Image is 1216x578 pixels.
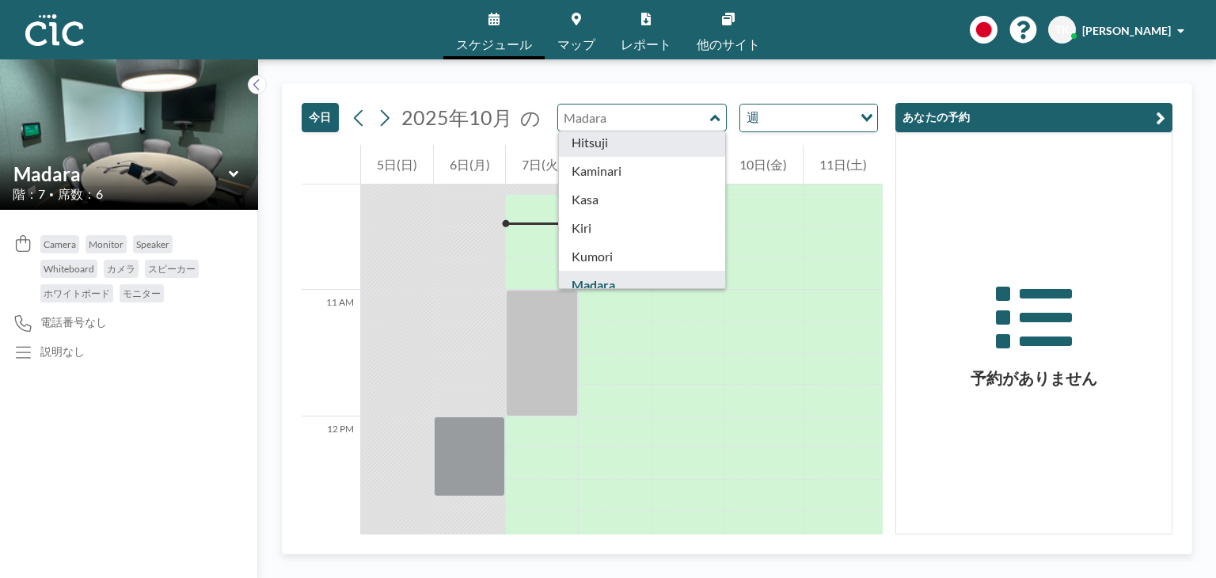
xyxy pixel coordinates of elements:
[456,38,532,51] span: スケジュール
[40,344,85,359] div: 説明なし
[559,242,726,271] div: Kumori
[1055,23,1070,37] span: TK
[25,14,84,46] img: organization-logo
[724,145,804,184] div: 10日(金)
[13,162,229,185] input: Madara
[44,287,110,299] span: ホワイトボード
[559,185,726,214] div: Kasa
[895,103,1172,132] button: あなたの予約
[434,145,506,184] div: 6日(月)
[896,368,1172,388] h3: 予約がありません
[743,108,762,128] span: 週
[361,145,433,184] div: 5日(日)
[89,238,123,250] span: Monitor
[44,238,76,250] span: Camera
[49,189,54,200] span: •
[107,263,135,275] span: カメラ
[559,157,726,185] div: Kaminari
[697,38,760,51] span: 他のサイト
[148,263,196,275] span: スピーカー
[740,105,877,131] div: Search for option
[559,271,726,299] div: Madara
[401,105,512,129] span: 2025年10月
[44,263,94,275] span: Whiteboard
[302,290,360,416] div: 11 AM
[621,38,671,51] span: レポート
[302,163,360,290] div: 10 AM
[764,108,851,128] input: Search for option
[123,287,161,299] span: モニター
[302,416,360,543] div: 12 PM
[520,105,541,130] span: の
[1082,24,1171,37] span: [PERSON_NAME]
[302,103,339,132] button: 今日
[136,238,169,250] span: Speaker
[558,105,710,131] input: Madara
[13,186,45,202] span: 階：7
[559,214,726,242] div: Kiri
[506,145,578,184] div: 7日(火)
[559,128,726,157] div: Hitsuji
[804,145,883,184] div: 11日(土)
[58,186,103,202] span: 席数：6
[40,315,107,329] span: 電話番号なし
[557,38,595,51] span: マップ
